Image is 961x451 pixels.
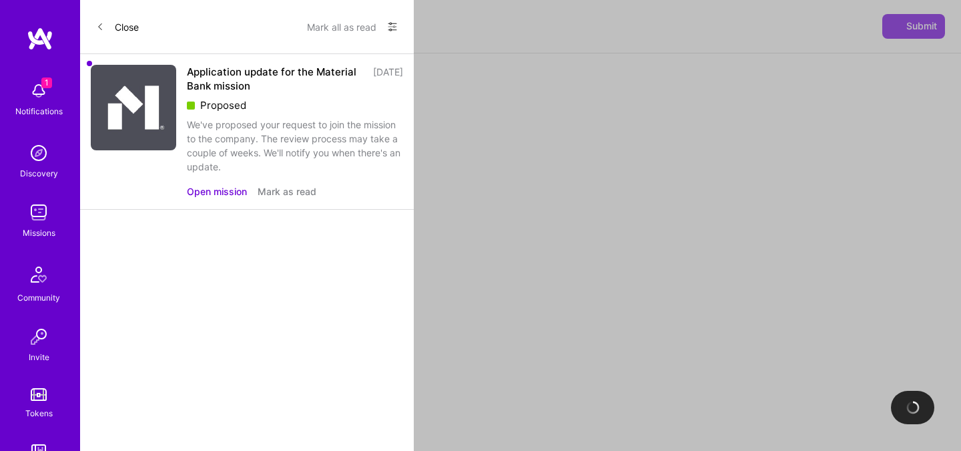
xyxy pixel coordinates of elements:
button: Open mission [187,184,247,198]
img: loading [904,398,922,417]
div: Application update for the Material Bank mission [187,65,365,93]
div: Proposed [187,98,403,112]
img: Company Logo [91,65,176,150]
img: teamwork [25,199,52,226]
img: Community [23,259,55,291]
button: Close [96,16,139,37]
div: Discovery [20,166,58,180]
img: Invite [25,323,52,350]
img: bell [25,78,52,104]
div: Missions [23,226,55,240]
div: [DATE] [373,65,403,93]
div: Community [17,291,60,305]
div: Tokens [25,406,53,420]
button: Mark as read [258,184,316,198]
div: Invite [29,350,49,364]
img: discovery [25,140,52,166]
div: Notifications [15,104,63,118]
img: tokens [31,388,47,401]
button: Mark all as read [307,16,376,37]
span: 1 [41,78,52,88]
div: We've proposed your request to join the mission to the company. The review process may take a cou... [187,118,403,174]
img: logo [27,27,53,51]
